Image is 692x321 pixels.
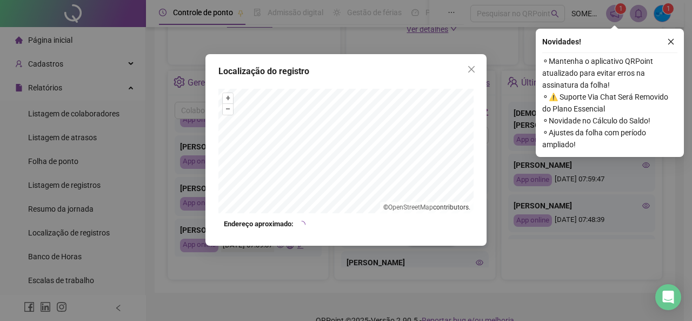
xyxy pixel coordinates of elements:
span: close [667,38,675,45]
button: + [223,93,233,103]
li: © contributors. [383,204,470,211]
a: OpenStreetMap [388,204,433,211]
strong: Endereço aproximado: [224,219,294,230]
button: – [223,104,233,114]
span: ⚬ Mantenha o aplicativo QRPoint atualizado para evitar erros na assinatura da folha! [542,55,677,91]
div: Localização do registro [218,65,474,78]
button: Close [463,61,480,78]
span: ⚬ Novidade no Cálculo do Saldo! [542,115,677,127]
span: ⚬ Ajustes da folha com período ampliado! [542,127,677,150]
span: Novidades ! [542,36,581,48]
span: ⚬ ⚠️ Suporte Via Chat Será Removido do Plano Essencial [542,91,677,115]
div: Open Intercom Messenger [655,284,681,310]
span: close [467,65,476,74]
span: loading [297,220,305,228]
